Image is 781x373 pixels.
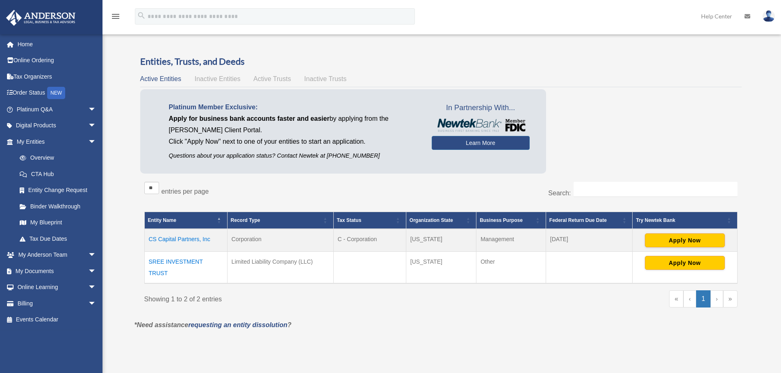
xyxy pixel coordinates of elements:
[111,14,121,21] a: menu
[476,252,546,284] td: Other
[194,75,240,82] span: Inactive Entities
[137,11,146,20] i: search
[11,198,105,215] a: Binder Walkthrough
[144,229,227,252] td: CS Capital Partners, Inc
[645,233,725,247] button: Apply Now
[227,252,333,284] td: Limited Liability Company (LLC)
[645,256,725,270] button: Apply Now
[169,113,419,136] p: by applying from the [PERSON_NAME] Client Portal.
[406,212,476,229] th: Organization State: Activate to sort
[169,136,419,147] p: Click "Apply Now" next to one of your entities to start an application.
[4,10,78,26] img: Anderson Advisors Platinum Portal
[6,101,109,118] a: Platinum Q&Aarrow_drop_down
[88,263,105,280] span: arrow_drop_down
[47,87,65,99] div: NEW
[333,212,406,229] th: Tax Status: Activate to sort
[406,229,476,252] td: [US_STATE]
[88,133,105,150] span: arrow_drop_down
[88,279,105,296] span: arrow_drop_down
[88,247,105,264] span: arrow_drop_down
[188,321,287,328] a: requesting an entity dissolution
[432,102,530,115] span: In Partnership With...
[134,321,291,328] em: *Need assistance ?
[169,102,419,113] p: Platinum Member Exclusive:
[6,247,109,263] a: My Anderson Teamarrow_drop_down
[144,290,435,305] div: Showing 1 to 2 of 2 entries
[6,36,109,52] a: Home
[723,290,738,307] a: Last
[227,212,333,229] th: Record Type: Activate to sort
[11,150,100,166] a: Overview
[140,75,181,82] span: Active Entities
[476,229,546,252] td: Management
[6,279,109,296] a: Online Learningarrow_drop_down
[546,229,632,252] td: [DATE]
[549,217,607,223] span: Federal Return Due Date
[333,229,406,252] td: C - Corporation
[476,212,546,229] th: Business Purpose: Activate to sort
[710,290,723,307] a: Next
[169,115,330,122] span: Apply for business bank accounts faster and easier
[231,217,260,223] span: Record Type
[111,11,121,21] i: menu
[11,231,105,247] a: Tax Due Dates
[548,190,571,197] label: Search:
[6,263,109,279] a: My Documentsarrow_drop_down
[6,312,109,328] a: Events Calendar
[669,290,683,307] a: First
[304,75,346,82] span: Inactive Trusts
[696,290,710,307] a: 1
[144,212,227,229] th: Entity Name: Activate to invert sorting
[633,212,737,229] th: Try Newtek Bank : Activate to sort
[6,85,109,102] a: Order StatusNEW
[406,252,476,284] td: [US_STATE]
[480,217,523,223] span: Business Purpose
[763,10,775,22] img: User Pic
[546,212,632,229] th: Federal Return Due Date: Activate to sort
[11,182,105,199] a: Entity Change Request
[6,68,109,85] a: Tax Organizers
[6,118,109,134] a: Digital Productsarrow_drop_down
[253,75,291,82] span: Active Trusts
[436,119,526,132] img: NewtekBankLogoSM.png
[148,217,176,223] span: Entity Name
[88,118,105,134] span: arrow_drop_down
[6,295,109,312] a: Billingarrow_drop_down
[337,217,362,223] span: Tax Status
[227,229,333,252] td: Corporation
[11,166,105,182] a: CTA Hub
[683,290,696,307] a: Previous
[169,151,419,161] p: Questions about your application status? Contact Newtek at [PHONE_NUMBER]
[88,101,105,118] span: arrow_drop_down
[410,217,453,223] span: Organization State
[88,295,105,312] span: arrow_drop_down
[636,215,724,225] div: Try Newtek Bank
[11,215,105,231] a: My Blueprint
[162,188,209,195] label: entries per page
[6,52,109,69] a: Online Ordering
[432,136,530,150] a: Learn More
[140,55,742,68] h3: Entities, Trusts, and Deeds
[6,133,105,150] a: My Entitiesarrow_drop_down
[144,252,227,284] td: SREE INVESTMENT TRUST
